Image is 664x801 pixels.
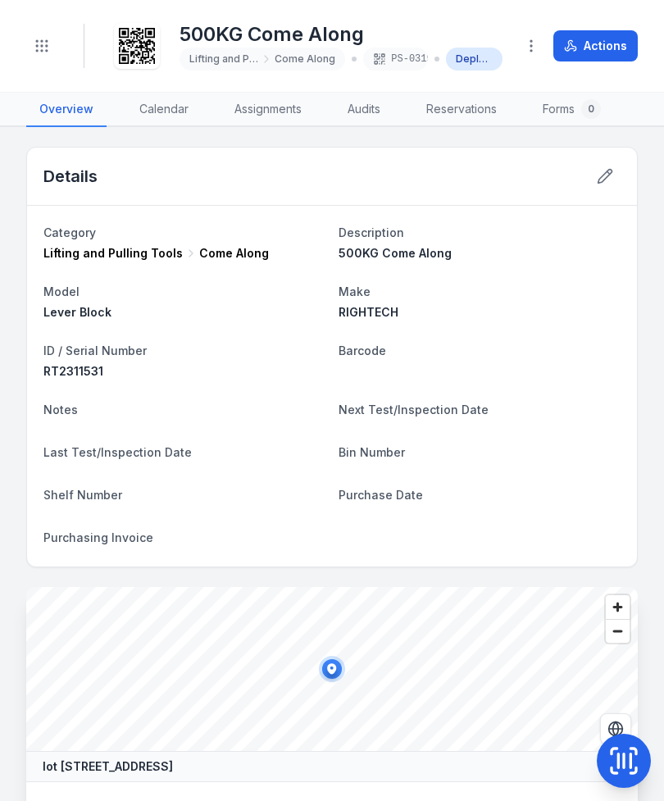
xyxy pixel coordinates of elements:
[339,305,398,319] span: RIGHTECH
[43,165,98,188] h2: Details
[43,305,111,319] span: Lever Block
[339,284,371,298] span: Make
[26,587,638,751] canvas: Map
[553,30,638,61] button: Actions
[339,403,489,416] span: Next Test/Inspection Date
[363,48,428,71] div: PS-0319
[43,758,173,775] strong: lot [STREET_ADDRESS]
[581,99,601,119] div: 0
[199,245,269,262] span: Come Along
[339,344,386,357] span: Barcode
[339,246,452,260] span: 500KG Come Along
[43,403,78,416] span: Notes
[606,619,630,643] button: Zoom out
[221,93,315,127] a: Assignments
[43,364,103,378] span: RT2311531
[43,530,153,544] span: Purchasing Invoice
[26,30,57,61] button: Toggle navigation
[43,488,122,502] span: Shelf Number
[339,445,405,459] span: Bin Number
[600,713,631,744] button: Switch to Satellite View
[446,48,503,71] div: Deployed
[339,225,404,239] span: Description
[43,225,96,239] span: Category
[275,52,335,66] span: Come Along
[43,284,80,298] span: Model
[43,245,183,262] span: Lifting and Pulling Tools
[43,344,147,357] span: ID / Serial Number
[189,52,258,66] span: Lifting and Pulling Tools
[606,595,630,619] button: Zoom in
[530,93,614,127] a: Forms0
[43,445,192,459] span: Last Test/Inspection Date
[339,488,423,502] span: Purchase Date
[26,93,107,127] a: Overview
[180,21,503,48] h1: 500KG Come Along
[126,93,202,127] a: Calendar
[413,93,510,127] a: Reservations
[334,93,393,127] a: Audits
